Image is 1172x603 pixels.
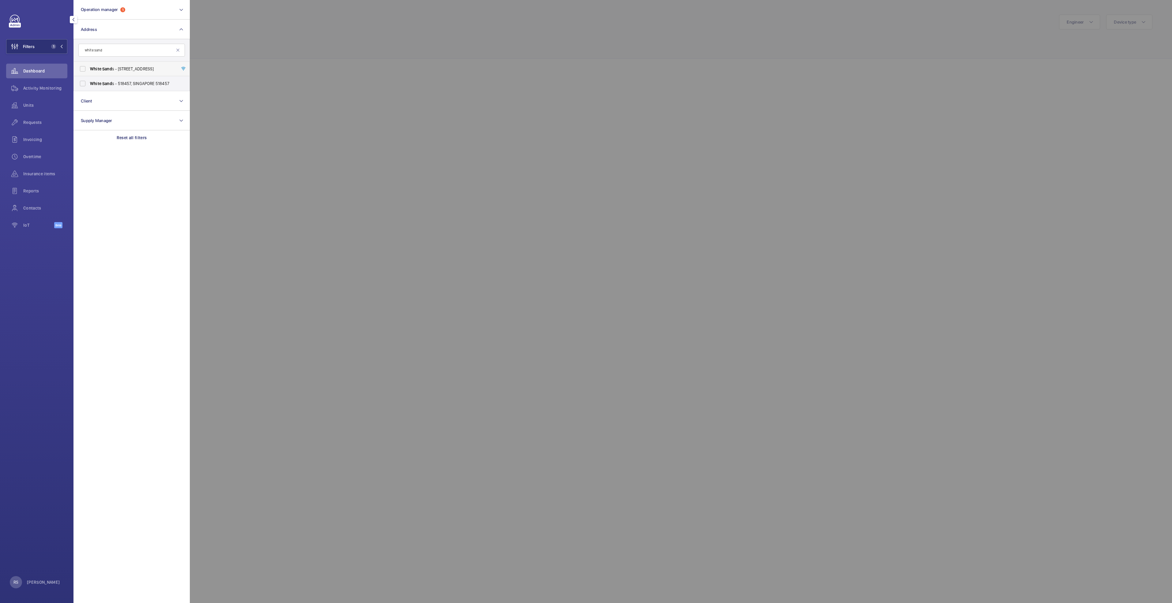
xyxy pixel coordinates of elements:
[23,171,67,177] span: Insurance items
[23,43,35,50] span: Filters
[23,119,67,125] span: Requests
[23,188,67,194] span: Reports
[23,102,67,108] span: Units
[27,579,60,585] p: [PERSON_NAME]
[23,85,67,91] span: Activity Monitoring
[51,44,56,49] span: 1
[13,579,18,585] p: RS
[54,222,62,228] span: Beta
[23,136,67,143] span: Invoicing
[6,39,67,54] button: Filters1
[23,205,67,211] span: Contacts
[23,68,67,74] span: Dashboard
[23,222,54,228] span: IoT
[23,154,67,160] span: Overtime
